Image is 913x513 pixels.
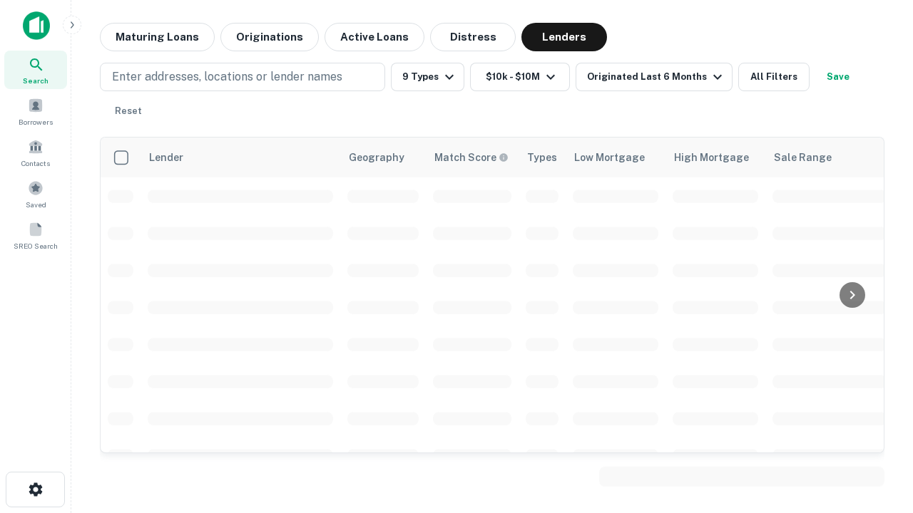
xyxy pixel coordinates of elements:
div: Types [527,149,557,166]
button: $10k - $10M [470,63,570,91]
button: Originated Last 6 Months [576,63,733,91]
th: Geography [340,138,426,177]
span: Borrowers [19,116,53,128]
a: Contacts [4,133,67,172]
div: High Mortgage [674,149,749,166]
p: Enter addresses, locations or lender names [112,68,342,85]
button: All Filters [738,63,810,91]
div: Low Mortgage [574,149,645,166]
span: SREO Search [14,240,58,252]
div: Geography [349,149,404,166]
a: Borrowers [4,92,67,130]
div: Originated Last 6 Months [587,68,726,85]
button: Originations [220,23,319,51]
span: Contacts [21,157,50,169]
button: Save your search to get updates of matches that match your search criteria. [815,63,861,91]
img: capitalize-icon.png [23,11,50,40]
button: Maturing Loans [100,23,215,51]
button: Distress [430,23,516,51]
span: Search [23,75,49,86]
button: 9 Types [391,63,464,91]
a: Saved [4,175,67,213]
iframe: Chat Widget [842,399,913,467]
button: Active Loans [325,23,424,51]
div: Capitalize uses an advanced AI algorithm to match your search with the best lender. The match sco... [434,150,509,165]
button: Enter addresses, locations or lender names [100,63,385,91]
div: Sale Range [774,149,832,166]
span: Saved [26,199,46,210]
th: Capitalize uses an advanced AI algorithm to match your search with the best lender. The match sco... [426,138,519,177]
button: Lenders [521,23,607,51]
h6: Match Score [434,150,506,165]
div: Lender [149,149,183,166]
a: Search [4,51,67,89]
th: High Mortgage [665,138,765,177]
th: Low Mortgage [566,138,665,177]
th: Sale Range [765,138,894,177]
button: Reset [106,97,151,125]
th: Types [519,138,566,177]
a: SREO Search [4,216,67,254]
th: Lender [141,138,340,177]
